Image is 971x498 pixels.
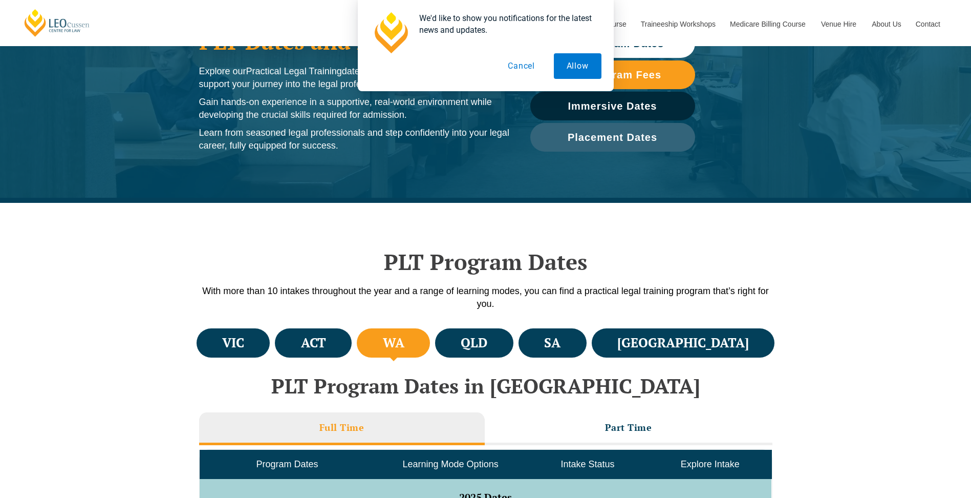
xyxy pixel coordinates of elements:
[199,96,510,121] p: Gain hands-on experience in a supportive, real-world environment while developing the crucial ski...
[495,53,548,79] button: Cancel
[194,375,778,397] h2: PLT Program Dates in [GEOGRAPHIC_DATA]
[568,101,657,111] span: Immersive Dates
[370,12,411,53] img: notification icon
[617,335,749,351] h4: [GEOGRAPHIC_DATA]
[544,335,560,351] h4: SA
[194,285,778,310] p: With more than 10 intakes throughout the year and a range of learning modes, you can find a pract...
[560,459,614,469] span: Intake Status
[199,127,510,152] p: Learn from seasoned legal professionals and step confidently into your legal career, fully equipp...
[319,422,364,433] h3: Full Time
[411,12,601,36] div: We'd like to show you notifications for the latest news and updates.
[605,422,652,433] h3: Part Time
[681,459,740,469] span: Explore Intake
[461,335,487,351] h4: QLD
[194,249,778,275] h2: PLT Program Dates
[256,459,318,469] span: Program Dates
[554,53,601,79] button: Allow
[301,335,326,351] h4: ACT
[568,132,657,142] span: Placement Dates
[383,335,404,351] h4: WA
[530,92,695,120] a: Immersive Dates
[530,123,695,152] a: Placement Dates
[403,459,499,469] span: Learning Mode Options
[222,335,244,351] h4: VIC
